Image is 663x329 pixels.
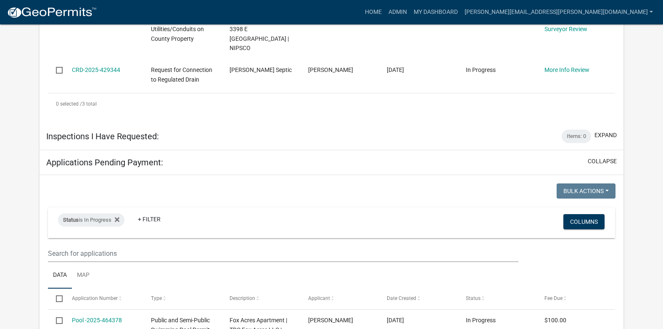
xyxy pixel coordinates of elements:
div: 3 total [48,93,615,114]
a: My Dashboard [410,4,461,20]
a: Home [362,4,385,20]
input: Search for applications [48,245,518,262]
h5: Applications Pending Payment: [46,157,163,167]
div: Items: 0 [562,130,591,143]
datatable-header-cell: Status [457,289,536,309]
button: Bulk Actions [557,183,615,199]
a: [PERSON_NAME][EMAIL_ADDRESS][PERSON_NAME][DOMAIN_NAME] [461,4,656,20]
a: Map [72,262,95,289]
a: Admin [385,4,410,20]
span: Description [230,295,255,301]
span: Permit to Install Utilities/Conduits on County Property [151,16,204,42]
span: Britany Arnesen [308,66,353,73]
a: + Filter [131,212,167,227]
a: Surveyor Review [544,26,587,32]
datatable-header-cell: Type [143,289,221,309]
span: New gas service install - 3398 E 400 N, Kokomo | NIPSCO [230,16,291,51]
a: More Info Review [544,66,589,73]
datatable-header-cell: Select [48,289,64,309]
datatable-header-cell: Description [222,289,300,309]
datatable-header-cell: Application Number [64,289,143,309]
span: 0 selected / [56,101,82,107]
datatable-header-cell: Applicant [300,289,379,309]
span: Status [63,217,79,223]
button: Columns [563,214,605,229]
div: is In Progress [58,213,124,227]
datatable-header-cell: Fee Due [536,289,615,309]
span: Status [466,295,481,301]
span: Richard Vandall [308,317,353,324]
a: Pool -2025-464378 [72,317,122,324]
datatable-header-cell: Date Created [379,289,457,309]
button: expand [594,131,617,140]
span: Fee Due [544,295,563,301]
span: Applicant [308,295,330,301]
span: $100.00 [544,317,566,324]
h5: Inspections I Have Requested: [46,131,159,141]
span: 08/15/2025 [387,317,404,324]
span: 06/02/2025 [387,66,404,73]
span: Request for Connection to Regulated Drain [151,66,212,83]
span: Type [151,295,162,301]
span: Arnesen Septic [230,66,292,73]
span: In Progress [466,317,496,324]
span: In Progress [466,66,496,73]
a: CRD-2025-429344 [72,66,120,73]
span: Application Number [72,295,118,301]
button: collapse [588,157,617,166]
a: Data [48,262,72,289]
span: Date Created [387,295,416,301]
